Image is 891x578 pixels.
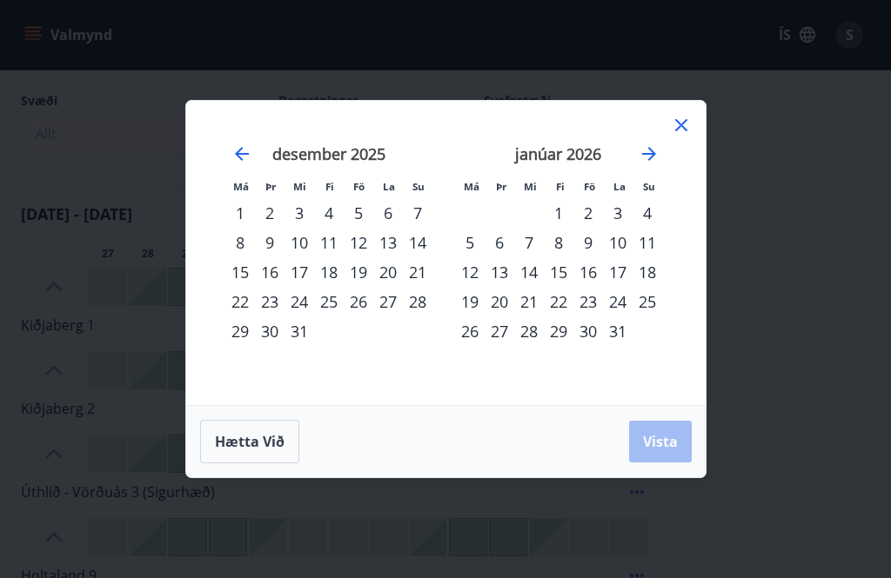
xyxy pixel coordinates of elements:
td: Choose miðvikudagur, 17. desember 2025 as your check-in date. It’s available. [285,257,314,287]
div: 22 [544,287,573,316]
td: Choose laugardagur, 13. desember 2025 as your check-in date. It’s available. [373,228,403,257]
div: 7 [403,198,432,228]
div: 16 [255,257,285,287]
td: Choose miðvikudagur, 7. janúar 2026 as your check-in date. It’s available. [514,228,544,257]
div: 28 [514,316,544,346]
td: Choose mánudagur, 8. desember 2025 as your check-in date. It’s available. [225,228,255,257]
div: 12 [455,257,485,287]
div: 1 [225,198,255,228]
td: Choose föstudagur, 5. desember 2025 as your check-in date. It’s available. [344,198,373,228]
small: Su [643,180,655,193]
div: 29 [544,316,573,346]
td: Choose föstudagur, 23. janúar 2026 as your check-in date. It’s available. [573,287,603,316]
td: Choose mánudagur, 15. desember 2025 as your check-in date. It’s available. [225,257,255,287]
td: Choose þriðjudagur, 27. janúar 2026 as your check-in date. It’s available. [485,316,514,346]
td: Choose laugardagur, 20. desember 2025 as your check-in date. It’s available. [373,257,403,287]
div: 16 [573,257,603,287]
td: Choose sunnudagur, 28. desember 2025 as your check-in date. It’s available. [403,287,432,316]
td: Choose sunnudagur, 21. desember 2025 as your check-in date. It’s available. [403,257,432,287]
div: 31 [285,316,314,346]
small: Þr [496,180,506,193]
div: 22 [225,287,255,316]
td: Choose mánudagur, 19. janúar 2026 as your check-in date. It’s available. [455,287,485,316]
div: 11 [633,228,662,257]
div: 6 [485,228,514,257]
small: Mi [293,180,306,193]
div: 30 [573,316,603,346]
td: Choose sunnudagur, 7. desember 2025 as your check-in date. It’s available. [403,198,432,228]
div: 4 [314,198,344,228]
strong: desember 2025 [272,143,385,164]
td: Choose miðvikudagur, 21. janúar 2026 as your check-in date. It’s available. [514,287,544,316]
small: Fö [584,180,595,193]
td: Choose mánudagur, 29. desember 2025 as your check-in date. It’s available. [225,316,255,346]
div: 23 [573,287,603,316]
td: Choose miðvikudagur, 31. desember 2025 as your check-in date. It’s available. [285,316,314,346]
div: 12 [344,228,373,257]
td: Choose fimmtudagur, 8. janúar 2026 as your check-in date. It’s available. [544,228,573,257]
small: La [613,180,626,193]
div: 2 [255,198,285,228]
td: Choose mánudagur, 12. janúar 2026 as your check-in date. It’s available. [455,257,485,287]
small: Þr [265,180,276,193]
div: 29 [225,316,255,346]
td: Choose þriðjudagur, 30. desember 2025 as your check-in date. It’s available. [255,316,285,346]
td: Choose fimmtudagur, 29. janúar 2026 as your check-in date. It’s available. [544,316,573,346]
div: 11 [314,228,344,257]
div: 17 [285,257,314,287]
td: Choose mánudagur, 1. desember 2025 as your check-in date. It’s available. [225,198,255,228]
div: 6 [373,198,403,228]
td: Choose fimmtudagur, 1. janúar 2026 as your check-in date. It’s available. [544,198,573,228]
div: 13 [373,228,403,257]
div: 8 [544,228,573,257]
div: 7 [514,228,544,257]
td: Choose föstudagur, 9. janúar 2026 as your check-in date. It’s available. [573,228,603,257]
td: Choose mánudagur, 5. janúar 2026 as your check-in date. It’s available. [455,228,485,257]
td: Choose föstudagur, 26. desember 2025 as your check-in date. It’s available. [344,287,373,316]
div: Calendar [207,122,685,384]
div: 24 [603,287,633,316]
div: 19 [344,257,373,287]
div: 26 [455,316,485,346]
div: 15 [225,257,255,287]
div: 15 [544,257,573,287]
div: 20 [485,287,514,316]
td: Choose miðvikudagur, 28. janúar 2026 as your check-in date. It’s available. [514,316,544,346]
td: Choose laugardagur, 3. janúar 2026 as your check-in date. It’s available. [603,198,633,228]
div: 1 [544,198,573,228]
td: Choose miðvikudagur, 10. desember 2025 as your check-in date. It’s available. [285,228,314,257]
td: Choose laugardagur, 24. janúar 2026 as your check-in date. It’s available. [603,287,633,316]
div: 14 [514,257,544,287]
td: Choose þriðjudagur, 16. desember 2025 as your check-in date. It’s available. [255,257,285,287]
td: Choose þriðjudagur, 20. janúar 2026 as your check-in date. It’s available. [485,287,514,316]
div: 25 [633,287,662,316]
td: Choose sunnudagur, 25. janúar 2026 as your check-in date. It’s available. [633,287,662,316]
div: 9 [573,228,603,257]
div: 9 [255,228,285,257]
div: 20 [373,257,403,287]
td: Choose þriðjudagur, 23. desember 2025 as your check-in date. It’s available. [255,287,285,316]
td: Choose laugardagur, 10. janúar 2026 as your check-in date. It’s available. [603,228,633,257]
div: 10 [285,228,314,257]
td: Choose fimmtudagur, 22. janúar 2026 as your check-in date. It’s available. [544,287,573,316]
div: 30 [255,316,285,346]
td: Choose sunnudagur, 11. janúar 2026 as your check-in date. It’s available. [633,228,662,257]
small: Fi [325,180,334,193]
div: 14 [403,228,432,257]
div: 4 [633,198,662,228]
td: Choose mánudagur, 26. janúar 2026 as your check-in date. It’s available. [455,316,485,346]
td: Choose föstudagur, 30. janúar 2026 as your check-in date. It’s available. [573,316,603,346]
div: 19 [455,287,485,316]
td: Choose sunnudagur, 14. desember 2025 as your check-in date. It’s available. [403,228,432,257]
div: 3 [603,198,633,228]
td: Choose mánudagur, 22. desember 2025 as your check-in date. It’s available. [225,287,255,316]
div: 27 [485,316,514,346]
td: Choose fimmtudagur, 4. desember 2025 as your check-in date. It’s available. [314,198,344,228]
td: Choose fimmtudagur, 11. desember 2025 as your check-in date. It’s available. [314,228,344,257]
small: Mi [524,180,537,193]
div: 10 [603,228,633,257]
div: 13 [485,257,514,287]
div: 21 [514,287,544,316]
td: Choose föstudagur, 19. desember 2025 as your check-in date. It’s available. [344,257,373,287]
div: 3 [285,198,314,228]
